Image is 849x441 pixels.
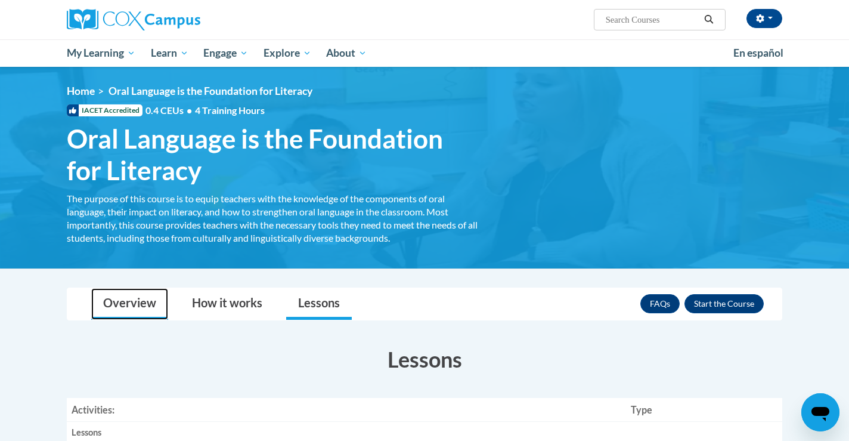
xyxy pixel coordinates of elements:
[67,104,142,116] span: IACET Accredited
[256,39,319,67] a: Explore
[196,39,256,67] a: Engage
[326,46,367,60] span: About
[67,123,478,186] span: Oral Language is the Foundation for Literacy
[286,288,352,320] a: Lessons
[91,288,168,320] a: Overview
[180,288,274,320] a: How it works
[67,344,782,374] h3: Lessons
[640,294,680,313] a: FAQs
[67,85,95,97] a: Home
[67,192,478,245] div: The purpose of this course is to equip teachers with the knowledge of the components of oral lang...
[72,427,621,439] div: Lessons
[187,104,192,116] span: •
[151,46,188,60] span: Learn
[626,398,782,422] th: Type
[801,393,839,431] iframe: Button to launch messaging window
[59,39,143,67] a: My Learning
[733,47,783,59] span: En español
[726,41,791,66] a: En español
[746,9,782,28] button: Account Settings
[67,46,135,60] span: My Learning
[67,9,293,30] a: Cox Campus
[67,9,200,30] img: Cox Campus
[684,294,764,313] button: Enroll
[203,46,248,60] span: Engage
[143,39,196,67] a: Learn
[700,13,718,27] button: Search
[67,398,626,422] th: Activities:
[49,39,800,67] div: Main menu
[109,85,312,97] span: Oral Language is the Foundation for Literacy
[195,104,265,116] span: 4 Training Hours
[319,39,375,67] a: About
[145,104,265,117] span: 0.4 CEUs
[605,13,700,27] input: Search Courses
[264,46,311,60] span: Explore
